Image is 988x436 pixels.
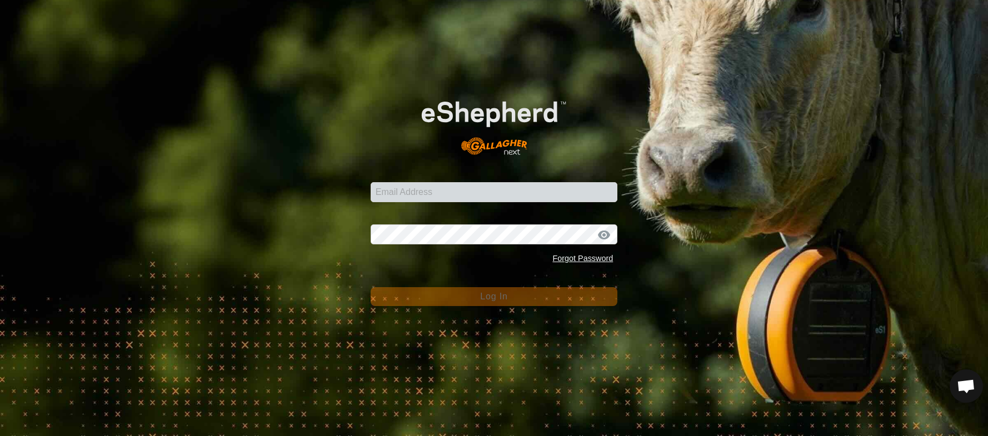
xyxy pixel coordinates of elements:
button: Log In [371,287,618,306]
img: E-shepherd Logo [395,81,593,165]
a: Forgot Password [552,254,613,263]
input: Email Address [371,182,618,202]
div: Open chat [950,369,983,403]
span: Log In [480,292,507,301]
